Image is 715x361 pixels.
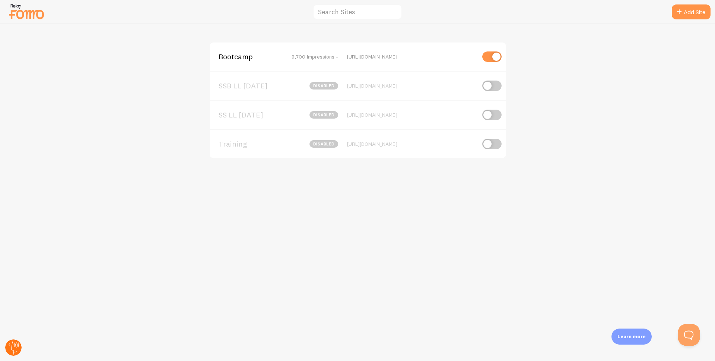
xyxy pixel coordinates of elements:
[347,53,476,60] div: [URL][DOMAIN_NAME]
[219,53,279,60] span: Bootcamp
[219,82,279,89] span: SSB LL [DATE]
[347,82,476,89] div: [URL][DOMAIN_NAME]
[292,53,338,60] span: 9,700 Impressions -
[347,112,476,118] div: [URL][DOMAIN_NAME]
[611,329,652,345] div: Learn more
[8,2,45,21] img: fomo-relay-logo-orange.svg
[309,111,338,119] span: disabled
[219,112,279,118] span: SS LL [DATE]
[309,82,338,90] span: disabled
[347,141,476,147] div: [URL][DOMAIN_NAME]
[617,333,646,340] p: Learn more
[678,324,700,346] iframe: Help Scout Beacon - Open
[219,141,279,147] span: Training
[309,140,338,148] span: disabled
